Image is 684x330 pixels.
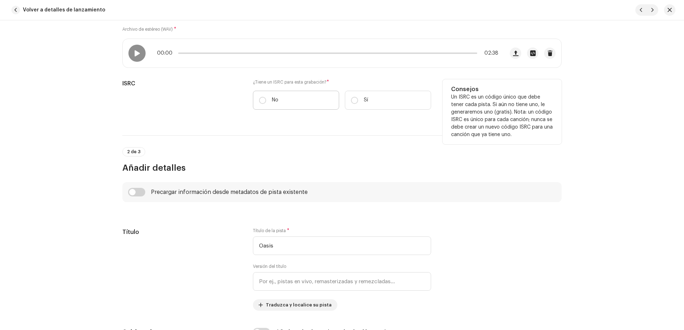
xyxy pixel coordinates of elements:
p: Un ISRC es un código único que debe tener cada pista. Si aún no tiene uno, le generaremos uno (gr... [451,94,553,139]
label: Título de la pista [253,228,289,234]
label: Versión del título [253,264,286,269]
span: 00:00 [157,50,175,56]
span: 02:38 [480,50,498,56]
h5: Consejos [451,85,553,94]
div: Precargar información desde metadatos de pista existente [151,189,308,195]
h5: Título [122,228,241,236]
span: 2 de 3 [127,150,141,154]
input: Ingrese el nombre de la pista [253,236,431,255]
p: Sí [364,96,368,104]
small: Archivo de estéreo (WAV) [122,27,173,31]
h3: Añadir detalles [122,162,562,174]
p: No [272,96,278,104]
label: ¿Tiene un ISRC para esta grabación? [253,79,431,85]
h5: ISRC [122,79,241,88]
input: Por ej., pistas en vivo, remasterizadas y remezcladas... [253,272,431,291]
